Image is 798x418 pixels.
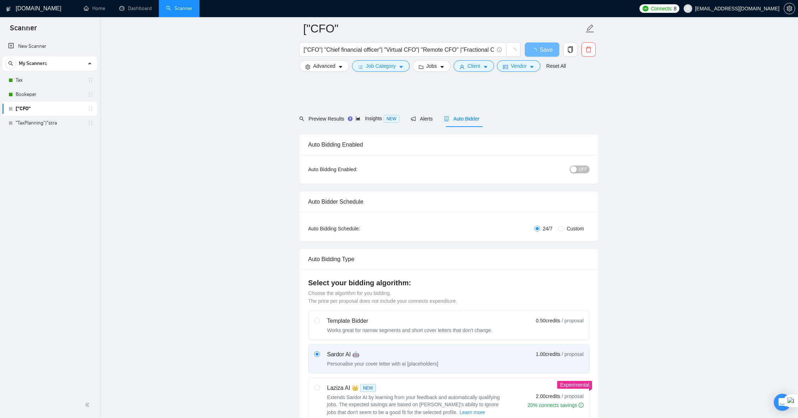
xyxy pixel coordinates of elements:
input: Search Freelance Jobs... [304,45,494,54]
button: delete [581,42,596,57]
span: 8 [674,5,677,12]
a: dashboardDashboard [119,5,152,11]
span: Preview Results [299,116,344,122]
span: holder [88,106,93,112]
img: upwork-logo.png [643,6,648,11]
input: Scanner name... [303,20,584,37]
span: / proposal [562,393,584,400]
a: searchScanner [166,5,192,11]
span: loading [531,48,540,53]
span: 0.50 credits [536,317,560,325]
span: holder [88,92,93,97]
span: Vendor [511,62,527,70]
div: Sardor AI 🤖 [327,350,438,359]
a: homeHome [84,5,105,11]
button: barsJob Categorycaret-down [352,60,409,72]
div: Auto Bidding Enabled [308,134,590,155]
span: NEW [384,115,399,123]
span: caret-down [483,64,488,70]
span: search [5,61,16,66]
span: edit [585,24,595,33]
button: settingAdvancedcaret-down [299,60,349,72]
div: Tooltip anchor [347,116,353,122]
a: New Scanner [8,39,91,53]
a: ["CFO" [16,102,83,116]
img: logo [6,3,11,15]
span: Alerts [411,116,433,122]
span: OFF [579,165,587,173]
span: Client [467,62,480,70]
span: Custom [564,225,587,233]
a: Bookeper [16,87,83,102]
span: search [299,116,304,121]
span: Experimental [560,382,589,388]
span: Job Category [366,62,395,70]
span: Extends Sardor AI by learning from your feedback and automatically qualifying jobs. The expected ... [327,394,500,415]
button: folderJobscaret-down [413,60,451,72]
span: / proposal [562,351,584,358]
button: search [5,58,16,69]
span: caret-down [529,64,534,70]
div: Auto Bidding Enabled: [308,165,402,173]
button: setting [784,3,795,14]
span: bars [358,64,363,70]
button: idcardVendorcaret-down [497,60,540,72]
span: folder [419,64,424,70]
div: Auto Bidding Type [308,249,590,269]
a: "TaxPlanning"|"stra [16,116,83,130]
span: user [460,64,465,70]
span: Insights [356,116,399,121]
span: user [685,6,690,11]
a: setting [784,6,795,11]
span: setting [784,6,795,11]
button: copy [563,42,577,57]
span: idcard [503,64,508,70]
span: Learn more [460,408,485,416]
div: 20% connects savings [528,402,584,409]
span: My Scanners [19,56,47,71]
span: Choose the algorithm for you bidding. The price per proposal does not include your connects expen... [308,290,457,304]
span: info-circle [497,47,502,52]
a: Tax [16,73,83,87]
span: robot [444,116,449,121]
span: 24/7 [540,225,555,233]
div: Laziza AI [327,384,505,392]
span: holder [88,120,93,126]
span: Save [540,45,553,54]
div: Works great for narrow segments and short cover letters that don't change. [327,327,492,334]
span: setting [305,64,310,70]
span: 👑 [352,384,359,392]
span: double-left [85,401,92,408]
div: Open Intercom Messenger [774,394,791,411]
li: New Scanner [2,39,97,53]
span: notification [411,116,416,121]
button: Save [525,42,559,57]
h4: Select your bidding algorithm: [308,278,590,288]
span: copy [564,46,577,53]
span: caret-down [440,64,445,70]
span: delete [582,46,595,53]
span: 1.00 credits [536,350,560,358]
button: userClientcaret-down [454,60,494,72]
span: holder [88,77,93,83]
div: Auto Bidder Schedule [308,192,590,212]
span: / proposal [562,317,584,324]
span: 2.00 credits [536,392,560,400]
span: info-circle [579,403,584,408]
span: loading [510,48,517,54]
div: Auto Bidding Schedule: [308,225,402,233]
div: Template Bidder [327,317,492,325]
span: area-chart [356,116,361,121]
span: caret-down [399,64,404,70]
button: Laziza AI NEWExtends Sardor AI by learning from your feedback and automatically qualifying jobs. ... [459,408,486,417]
span: caret-down [338,64,343,70]
span: NEW [360,384,376,392]
span: Auto Bidder [444,116,479,122]
div: Personalise your cover letter with ai [placeholders] [327,360,438,367]
span: Advanced [313,62,335,70]
span: Jobs [426,62,437,70]
span: Connects: [651,5,672,12]
span: Scanner [4,23,42,38]
a: Reset All [546,62,566,70]
li: My Scanners [2,56,97,130]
